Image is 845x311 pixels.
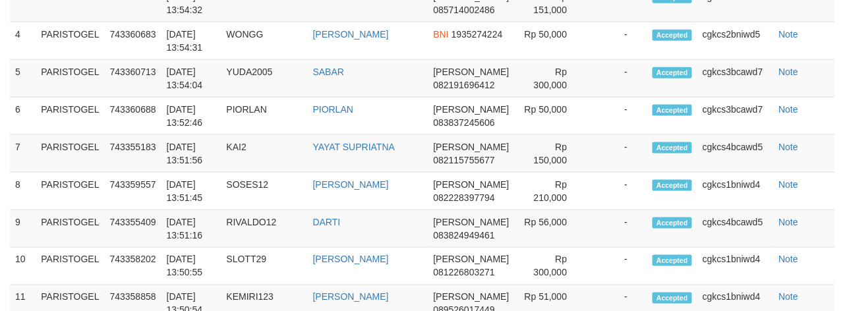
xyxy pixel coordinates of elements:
[515,135,587,173] td: Rp 150,000
[697,22,774,60] td: cgkcs2bniwd5
[313,254,389,265] a: [PERSON_NAME]
[105,248,161,285] td: 743358202
[697,60,774,98] td: cgkcs3bcawd7
[587,98,647,135] td: -
[697,210,774,248] td: cgkcs4bcawd5
[653,142,692,154] span: Accepted
[434,192,495,203] span: 082228397794
[105,173,161,210] td: 743359557
[779,292,799,302] a: Note
[587,173,647,210] td: -
[221,173,308,210] td: SOSES12
[434,254,510,265] span: [PERSON_NAME]
[10,98,36,135] td: 6
[10,210,36,248] td: 9
[587,210,647,248] td: -
[779,104,799,115] a: Note
[587,60,647,98] td: -
[653,293,692,304] span: Accepted
[779,142,799,152] a: Note
[10,135,36,173] td: 7
[10,248,36,285] td: 10
[515,60,587,98] td: Rp 300,000
[313,292,389,302] a: [PERSON_NAME]
[161,98,221,135] td: [DATE] 13:52:46
[10,60,36,98] td: 5
[434,179,510,190] span: [PERSON_NAME]
[587,22,647,60] td: -
[10,173,36,210] td: 8
[434,268,495,278] span: 081226803271
[221,210,308,248] td: RIVALDO12
[36,210,104,248] td: PARISTOGEL
[36,22,104,60] td: PARISTOGEL
[587,135,647,173] td: -
[779,254,799,265] a: Note
[515,173,587,210] td: Rp 210,000
[36,135,104,173] td: PARISTOGEL
[105,135,161,173] td: 743355183
[161,210,221,248] td: [DATE] 13:51:16
[221,135,308,173] td: KAI2
[653,105,692,116] span: Accepted
[161,60,221,98] td: [DATE] 13:54:04
[434,67,510,77] span: [PERSON_NAME]
[36,173,104,210] td: PARISTOGEL
[313,217,341,227] a: DARTI
[105,98,161,135] td: 743360688
[434,104,510,115] span: [PERSON_NAME]
[452,29,503,40] span: 1935274224
[434,80,495,90] span: 082191696412
[434,292,510,302] span: [PERSON_NAME]
[653,255,692,266] span: Accepted
[313,29,389,40] a: [PERSON_NAME]
[434,142,510,152] span: [PERSON_NAME]
[105,22,161,60] td: 743360683
[697,248,774,285] td: cgkcs1bniwd4
[10,22,36,60] td: 4
[697,135,774,173] td: cgkcs4bcawd5
[313,179,389,190] a: [PERSON_NAME]
[434,29,449,40] span: BNI
[587,248,647,285] td: -
[221,60,308,98] td: YUDA2005
[36,98,104,135] td: PARISTOGEL
[779,179,799,190] a: Note
[515,98,587,135] td: Rp 50,000
[161,22,221,60] td: [DATE] 13:54:31
[36,60,104,98] td: PARISTOGEL
[653,217,692,229] span: Accepted
[434,155,495,165] span: 082115755677
[313,104,353,115] a: PIORLAN
[653,180,692,191] span: Accepted
[105,210,161,248] td: 743355409
[434,5,495,15] span: 085714002486
[105,60,161,98] td: 743360713
[221,248,308,285] td: SLOTT29
[653,30,692,41] span: Accepted
[313,67,344,77] a: SABAR
[515,248,587,285] td: Rp 300,000
[653,67,692,78] span: Accepted
[434,117,495,128] span: 083837245606
[779,29,799,40] a: Note
[161,248,221,285] td: [DATE] 13:50:55
[161,173,221,210] td: [DATE] 13:51:45
[313,142,395,152] a: YAYAT SUPRIATNA
[36,248,104,285] td: PARISTOGEL
[779,67,799,77] a: Note
[221,98,308,135] td: PIORLAN
[697,98,774,135] td: cgkcs3bcawd7
[434,230,495,240] span: 083824949461
[697,173,774,210] td: cgkcs1bniwd4
[434,217,510,227] span: [PERSON_NAME]
[221,22,308,60] td: WONGG
[515,210,587,248] td: Rp 56,000
[779,217,799,227] a: Note
[515,22,587,60] td: Rp 50,000
[161,135,221,173] td: [DATE] 13:51:56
